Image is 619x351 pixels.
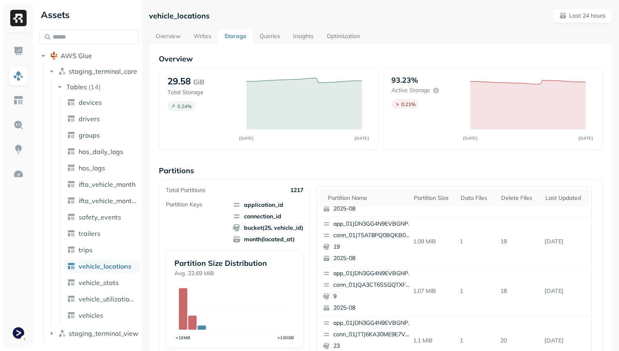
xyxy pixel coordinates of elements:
span: connection_id [233,212,303,220]
tspan: [DATE] [239,136,254,140]
img: table [67,246,75,254]
p: 1 [456,333,497,348]
button: app_01JDN3GG4N9EVBGNPTA9PXZ02Jconn_01JTSAT8PQ0BQKB05NM2NVCNX3192025-08 [320,217,416,266]
img: Terminal Staging [13,327,24,339]
p: Partitions [159,166,603,175]
span: ifta_vehicle_months [79,197,137,205]
a: hos_logs [64,161,140,174]
img: table [67,311,75,319]
p: Aug 28, 2025 [541,333,589,348]
img: table [67,197,75,205]
img: table [67,295,75,303]
div: Last updated [545,194,585,202]
p: 1.1 MiB [410,333,457,348]
p: app_01JDN3GG4N9EVBGNPTA9PXZ02J [333,220,413,228]
p: 93.23% [391,75,418,85]
a: Queries [253,29,287,44]
button: staging_terminal_core [47,65,139,78]
span: drivers [79,115,100,123]
a: Writes [187,29,218,44]
button: staging_terminal_view [47,327,139,340]
div: Partition name [328,194,406,202]
p: 18 [497,284,541,298]
span: vehicle_utilization_day [79,295,137,303]
p: 1.09 MiB [410,234,457,249]
p: Avg. 22.69 MiB [174,269,295,277]
img: Insights [13,144,24,155]
p: 2025-08 [333,205,413,213]
img: table [67,180,75,188]
p: ( 14 ) [88,83,101,91]
div: Partition size [414,194,453,202]
a: Optimization [320,29,366,44]
p: Total Partitions [166,186,206,194]
span: month(located_at) [233,235,303,243]
img: table [67,115,75,123]
button: AWS Glue [39,49,139,62]
p: Total Storage [167,88,238,96]
a: trips [64,243,140,256]
p: app_01JDN3GG4N9EVBGNPTA9PXZ02J [333,269,413,278]
span: vehicles [79,311,103,319]
img: Optimization [13,169,24,179]
p: Active storage [391,86,430,94]
span: Tables [66,83,87,91]
img: table [67,147,75,156]
a: groups [64,129,140,142]
p: 23 [333,342,413,350]
p: 2025-08 [333,304,413,312]
img: table [67,279,75,287]
img: table [67,262,75,270]
tspan: [DATE] [463,136,478,140]
a: drivers [64,112,140,125]
img: namespace [58,67,66,75]
img: table [67,229,75,238]
tspan: >100GB [278,335,294,340]
span: AWS Glue [61,52,92,60]
p: conn_01JQA3CT6SSGQTXFVAKPZ3CZ03 [333,281,413,289]
span: staging_terminal_view [69,329,138,337]
a: vehicle_locations [64,260,140,273]
span: vehicle_locations [79,262,131,270]
tspan: <10MB [176,335,191,340]
a: devices [64,96,140,109]
p: conn_01JTSAT8PQ0BQKB05NM2NVCNX3 [333,231,413,240]
p: 19 [333,243,413,251]
img: Query Explorer [13,120,24,130]
p: 20 [497,333,541,348]
div: Data Files [461,194,493,202]
p: 1217 [290,186,303,194]
div: Delete Files [501,194,537,202]
p: 1.07 MiB [410,284,457,298]
span: groups [79,131,100,139]
span: devices [79,98,102,106]
p: 9 [333,292,413,301]
a: hos_daily_logs [64,145,140,158]
a: trailers [64,227,140,240]
span: vehicle_stats [79,279,119,287]
p: Aug 28, 2025 [541,284,589,298]
a: vehicles [64,309,140,322]
img: table [67,213,75,221]
img: table [67,164,75,172]
p: 1 [456,284,497,298]
button: Tables(14) [56,80,140,93]
tspan: [DATE] [579,136,593,140]
p: conn_01JTTJ6KA30ME9E7VDRR8F3537 [333,331,413,339]
p: 2025-08 [333,254,413,263]
a: vehicle_utilization_day [64,292,140,306]
button: Last 24 hours [552,8,612,23]
img: Ryft [10,10,27,26]
p: Aug 28, 2025 [541,234,589,249]
a: ifta_vehicle_months [64,194,140,207]
button: app_01JDN3GG4N9EVBGNPTA9PXZ02Jconn_01JQA3CT6SSGQTXFVAKPZ3CZ0392025-08 [320,266,416,315]
div: Assets [39,8,139,21]
a: Storage [218,29,253,44]
span: trips [79,246,93,254]
img: Dashboard [13,46,24,57]
a: vehicle_stats [64,276,140,289]
p: 0.21 % [401,101,416,107]
p: Partition Keys [166,201,202,208]
p: app_01JDN3GG4N9EVBGNPTA9PXZ02J [333,319,413,327]
p: GiB [193,77,204,87]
